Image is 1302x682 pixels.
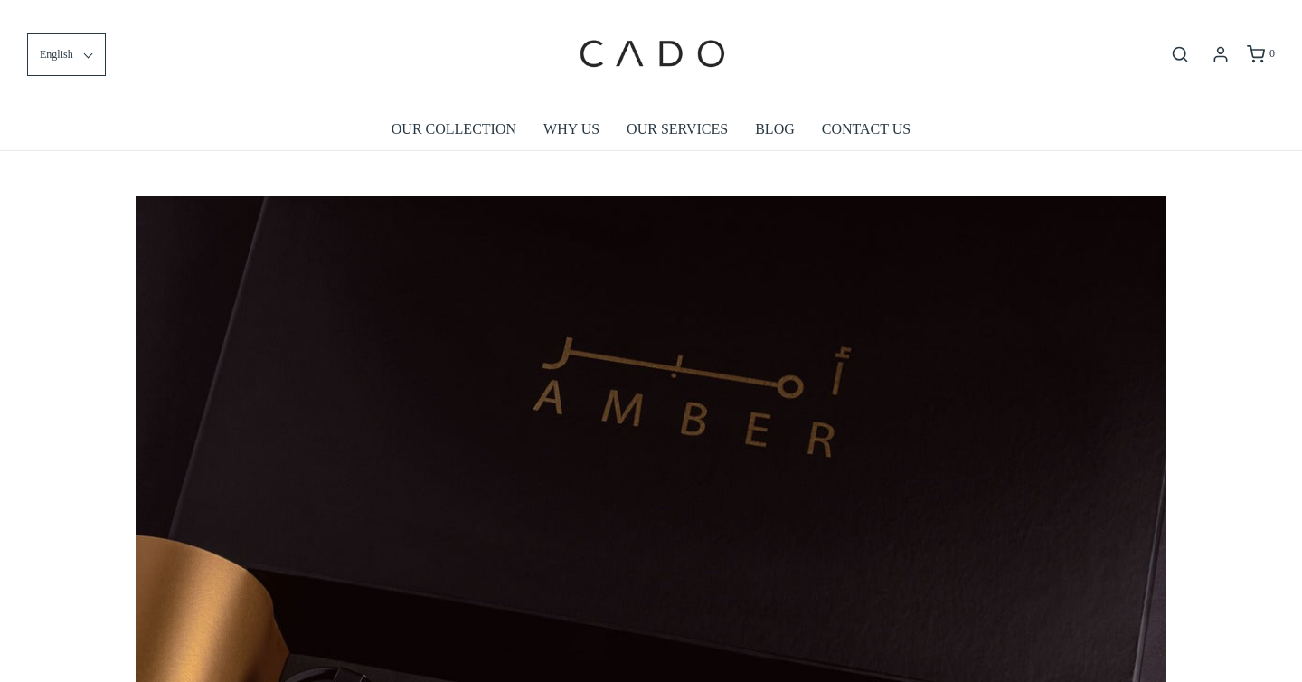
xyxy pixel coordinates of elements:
a: CONTACT US [822,109,910,150]
a: OUR SERVICES [627,109,728,150]
span: English [40,46,73,63]
a: 0 [1245,45,1275,63]
button: English [27,33,106,76]
span: 0 [1269,47,1275,60]
button: Open search bar [1164,44,1196,64]
a: WHY US [543,109,599,150]
a: BLOG [755,109,795,150]
img: cadogifting [574,14,728,95]
a: OUR COLLECTION [392,109,516,150]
